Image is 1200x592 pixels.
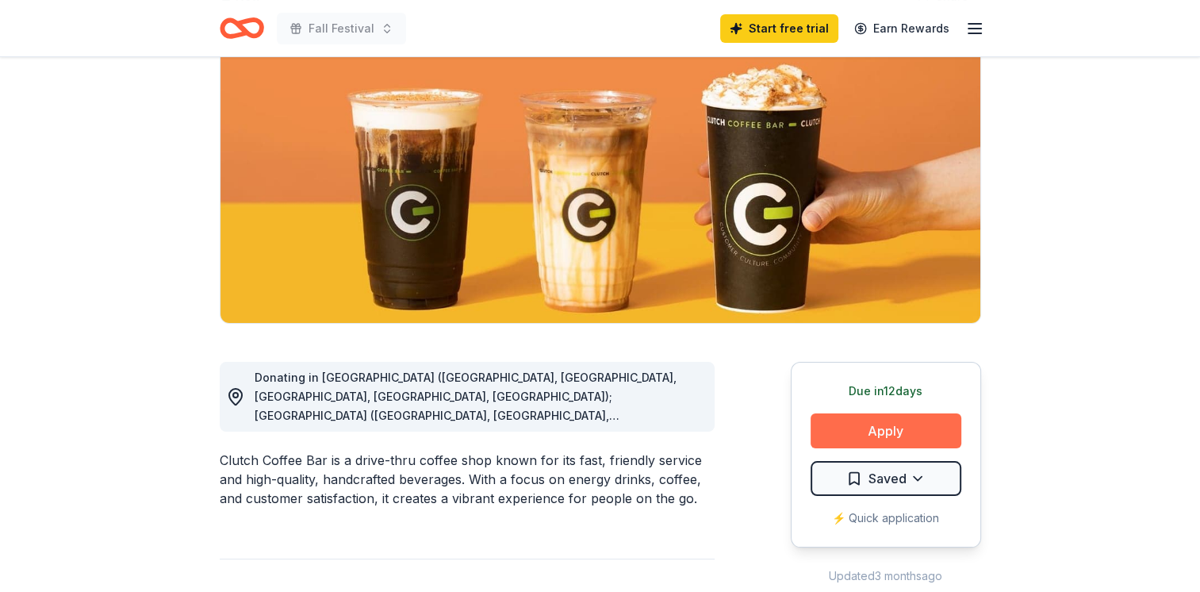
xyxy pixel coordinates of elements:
div: Due in 12 days [811,382,961,401]
div: Clutch Coffee Bar is a drive-thru coffee shop known for its fast, friendly service and high-quali... [220,451,715,508]
span: Saved [868,468,907,489]
button: Saved [811,461,961,496]
a: Start free trial [720,14,838,43]
div: ⚡️ Quick application [811,509,961,528]
a: Home [220,10,264,47]
div: Updated 3 months ago [791,567,981,586]
button: Fall Festival [277,13,406,44]
img: Image for Clutch Coffee Bar [220,20,980,323]
button: Apply [811,413,961,448]
span: Fall Festival [309,19,374,38]
span: Donating in [GEOGRAPHIC_DATA] ([GEOGRAPHIC_DATA], [GEOGRAPHIC_DATA], [GEOGRAPHIC_DATA], [GEOGRAPH... [255,371,677,460]
a: Earn Rewards [845,14,959,43]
